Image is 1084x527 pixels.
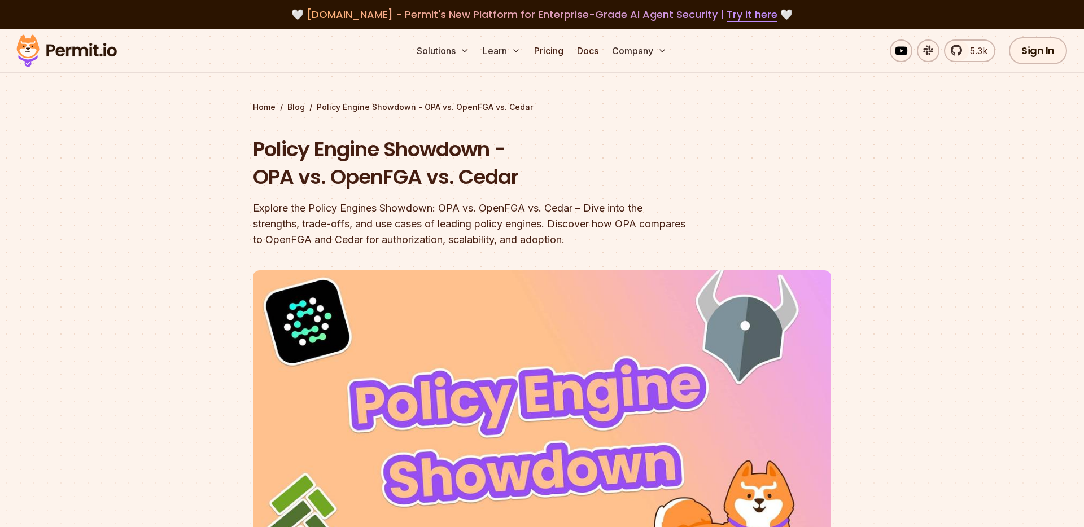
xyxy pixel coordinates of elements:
a: 5.3k [944,39,995,62]
span: 5.3k [963,44,987,58]
div: Explore the Policy Engines Showdown: OPA vs. OpenFGA vs. Cedar – Dive into the strengths, trade-o... [253,200,687,248]
h1: Policy Engine Showdown - OPA vs. OpenFGA vs. Cedar [253,135,687,191]
button: Company [607,39,671,62]
button: Solutions [412,39,474,62]
div: 🤍 🤍 [27,7,1057,23]
a: Blog [287,102,305,113]
span: [DOMAIN_NAME] - Permit's New Platform for Enterprise-Grade AI Agent Security | [307,7,777,21]
a: Home [253,102,276,113]
img: Permit logo [11,32,122,70]
a: Pricing [530,39,568,62]
a: Docs [572,39,603,62]
a: Try it here [727,7,777,22]
button: Learn [478,39,525,62]
a: Sign In [1009,37,1067,64]
div: / / [253,102,831,113]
